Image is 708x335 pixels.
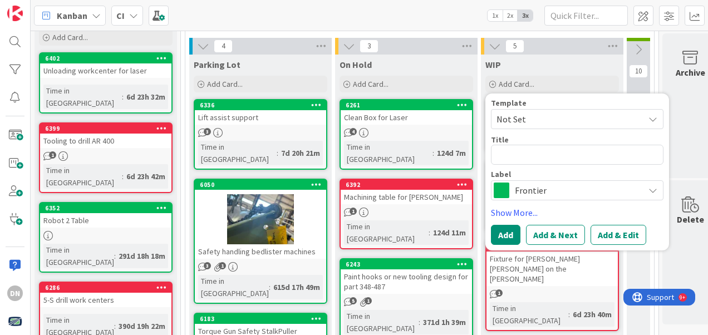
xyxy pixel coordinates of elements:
[491,135,509,145] label: Title
[277,147,278,159] span: :
[40,124,171,148] div: 6399Tooling to drill AR 400
[503,10,518,21] span: 2x
[341,269,472,294] div: Paint hooks or new tooling design for part 348-487
[341,180,472,204] div: 6392Machining table for [PERSON_NAME]
[340,59,372,70] span: On Hold
[350,208,357,215] span: 1
[526,225,585,245] button: Add & Next
[40,134,171,148] div: Tooling to drill AR 400
[544,6,628,26] input: Quick Filter...
[207,79,243,89] span: Add Card...
[40,283,171,293] div: 6286
[486,252,618,286] div: Fixture for [PERSON_NAME] [PERSON_NAME] on the [PERSON_NAME]
[350,128,357,135] span: 4
[45,204,171,212] div: 6352
[518,10,533,21] span: 3x
[40,213,171,228] div: Robot 2 Table
[122,91,124,103] span: :
[45,284,171,292] div: 6286
[591,225,646,245] button: Add & Edit
[219,262,226,269] span: 1
[57,9,87,22] span: Kanban
[495,289,503,297] span: 1
[344,141,432,165] div: Time in [GEOGRAPHIC_DATA]
[200,101,326,109] div: 6336
[341,190,472,204] div: Machining table for [PERSON_NAME]
[49,151,56,159] span: 1
[490,302,568,327] div: Time in [GEOGRAPHIC_DATA]
[515,183,638,198] span: Frontier
[195,100,326,125] div: 6336Lift assist support
[23,2,51,15] span: Support
[40,283,171,307] div: 62865-S drill work centers
[40,203,171,213] div: 6352
[434,147,469,159] div: 124d 7m
[40,293,171,307] div: 5-S drill work centers
[56,4,62,13] div: 9+
[505,40,524,53] span: 5
[40,53,171,78] div: 6402Unloading workcenter for laser
[341,100,472,110] div: 6261
[7,6,23,21] img: Visit kanbanzone.com
[360,40,378,53] span: 3
[365,297,372,304] span: 1
[488,10,503,21] span: 1x
[214,40,233,53] span: 4
[198,141,277,165] div: Time in [GEOGRAPHIC_DATA]
[499,79,534,89] span: Add Card...
[350,297,357,304] span: 5
[40,63,171,78] div: Unloading workcenter for laser
[116,320,168,332] div: 390d 19h 22m
[419,316,420,328] span: :
[195,110,326,125] div: Lift assist support
[491,99,527,107] span: Template
[570,308,614,321] div: 6d 23h 40m
[45,55,171,62] div: 6402
[496,112,636,126] span: Not Set
[420,316,469,328] div: 371d 1h 39m
[346,260,472,268] div: 6243
[122,170,124,183] span: :
[341,100,472,125] div: 6261Clean Box for Laser
[195,180,326,190] div: 6050
[676,66,705,79] div: Archive
[269,281,271,293] span: :
[195,244,326,259] div: Safety handling bedlister machines
[40,53,171,63] div: 6402
[124,170,168,183] div: 6d 23h 42m
[124,91,168,103] div: 6d 23h 32m
[194,59,240,70] span: Parking Lot
[204,128,211,135] span: 3
[278,147,323,159] div: 7d 20h 21m
[341,259,472,294] div: 6243Paint hooks or new tooling design for part 348-487
[200,181,326,189] div: 6050
[491,206,663,219] a: Show More...
[116,10,125,21] b: CI
[195,314,326,324] div: 6183
[491,170,511,178] span: Label
[432,147,434,159] span: :
[45,125,171,132] div: 6399
[204,262,211,269] span: 3
[40,203,171,228] div: 6352Robot 2 Table
[40,124,171,134] div: 6399
[341,110,472,125] div: Clean Box for Laser
[7,285,23,301] div: DN
[344,220,429,245] div: Time in [GEOGRAPHIC_DATA]
[195,100,326,110] div: 6336
[346,181,472,189] div: 6392
[271,281,323,293] div: 615d 17h 49m
[195,180,326,259] div: 6050Safety handling bedlister machines
[200,315,326,323] div: 6183
[116,250,168,262] div: 291d 18h 18m
[353,79,389,89] span: Add Card...
[629,65,648,78] span: 10
[491,225,520,245] button: Add
[43,85,122,109] div: Time in [GEOGRAPHIC_DATA]
[346,101,472,109] div: 6261
[485,59,501,70] span: WIP
[7,314,23,329] img: avatar
[429,226,430,239] span: :
[43,164,122,189] div: Time in [GEOGRAPHIC_DATA]
[43,244,114,268] div: Time in [GEOGRAPHIC_DATA]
